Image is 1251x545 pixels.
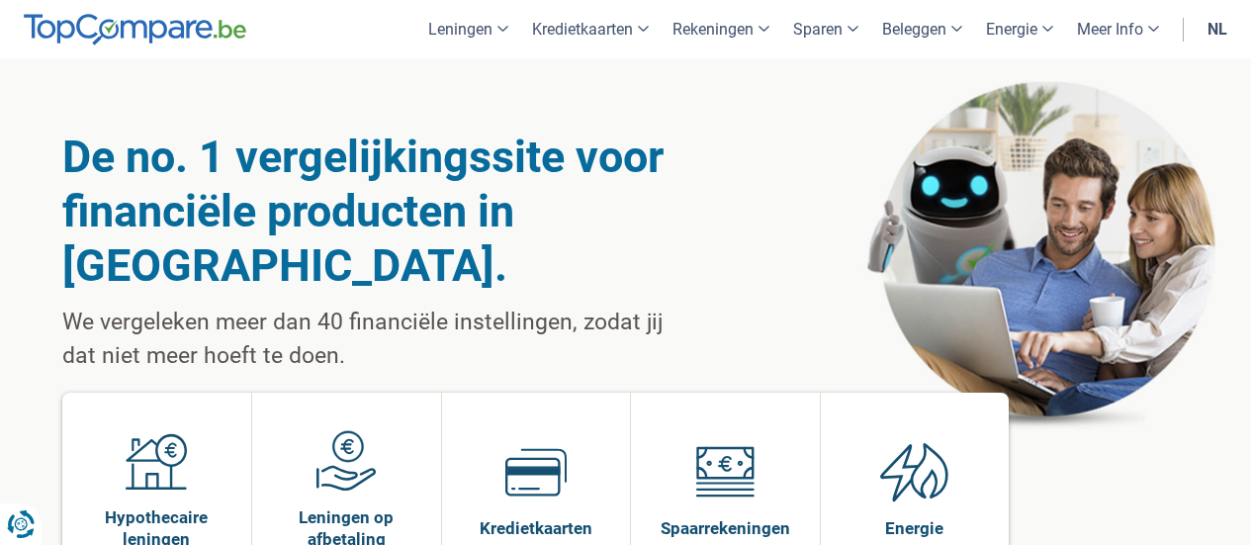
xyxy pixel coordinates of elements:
[505,441,567,502] img: Kredietkaarten
[694,441,756,502] img: Spaarrekeningen
[661,517,790,539] span: Spaarrekeningen
[315,430,377,492] img: Leningen op afbetaling
[880,441,949,502] img: Energie
[62,130,682,293] h1: De no. 1 vergelijkingssite voor financiële producten in [GEOGRAPHIC_DATA].
[885,517,943,539] span: Energie
[62,306,682,373] p: We vergeleken meer dan 40 financiële instellingen, zodat jij dat niet meer hoeft te doen.
[480,517,592,539] span: Kredietkaarten
[24,14,246,45] img: TopCompare
[126,430,187,492] img: Hypothecaire leningen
